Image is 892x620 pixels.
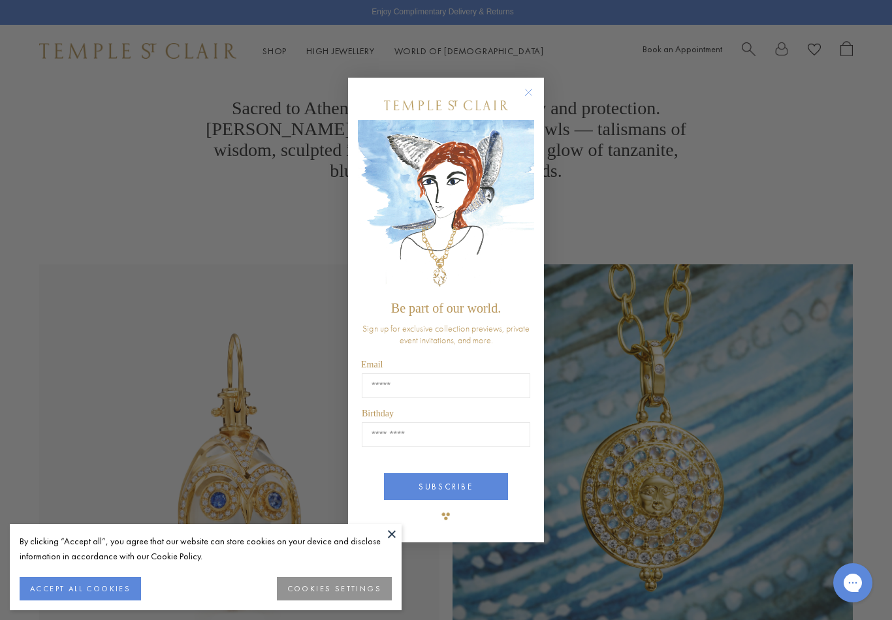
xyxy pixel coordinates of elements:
span: Sign up for exclusive collection previews, private event invitations, and more. [362,322,530,346]
button: SUBSCRIBE [384,473,508,500]
span: Email [361,360,383,369]
img: c4a9eb12-d91a-4d4a-8ee0-386386f4f338.jpeg [358,120,534,294]
button: ACCEPT ALL COOKIES [20,577,141,600]
button: Close dialog [527,91,543,107]
span: Birthday [362,409,394,418]
input: Email [362,373,530,398]
span: Be part of our world. [391,301,501,315]
iframe: Gorgias live chat messenger [827,559,879,607]
button: COOKIES SETTINGS [277,577,392,600]
img: Temple St. Clair [384,101,508,110]
div: By clicking “Accept all”, you agree that our website can store cookies on your device and disclos... [20,534,392,564]
img: TSC [433,503,459,529]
